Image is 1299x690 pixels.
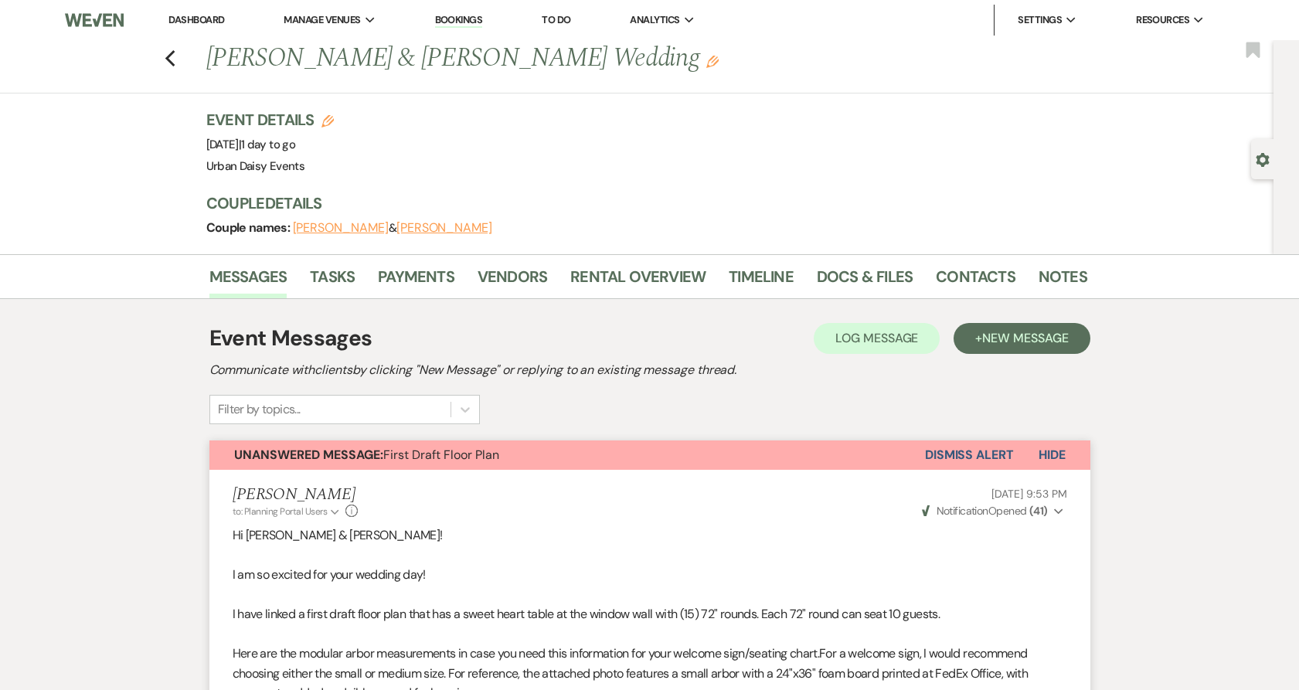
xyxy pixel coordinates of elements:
button: Edit [706,54,719,68]
h2: Communicate with clients by clicking "New Message" or replying to an existing message thread. [209,361,1090,379]
strong: Unanswered Message: [234,447,383,463]
a: Bookings [435,13,483,28]
span: Log Message [835,330,918,346]
button: NotificationOpened (41) [920,503,1066,519]
button: Unanswered Message:First Draft Floor Plan [209,440,925,470]
button: Log Message [814,323,940,354]
button: +New Message [954,323,1090,354]
a: Timeline [729,264,794,298]
button: Dismiss Alert [925,440,1014,470]
button: to: Planning Portal Users [233,505,342,518]
span: Resources [1136,12,1189,28]
span: & [293,220,492,236]
a: Rental Overview [570,264,706,298]
span: Hide [1039,447,1066,463]
button: Open lead details [1256,151,1270,166]
a: Notes [1039,264,1087,298]
a: Docs & Files [817,264,913,298]
span: New Message [982,330,1068,346]
span: Couple names: [206,219,293,236]
span: Manage Venues [284,12,360,28]
button: [PERSON_NAME] [396,222,492,234]
button: [PERSON_NAME] [293,222,389,234]
span: [DATE] 9:53 PM [991,487,1066,501]
a: Tasks [310,264,355,298]
span: Settings [1018,12,1062,28]
span: Here are the modular arbor measurements in case you need this information for your welcome sign/s... [233,645,820,661]
img: Weven Logo [65,4,124,36]
div: Filter by topics... [218,400,301,419]
span: Analytics [630,12,679,28]
h3: Couple Details [206,192,1072,214]
span: | [239,137,295,152]
span: 1 day to go [241,137,295,152]
span: First Draft Floor Plan [234,447,499,463]
strong: ( 41 ) [1029,504,1048,518]
button: Hide [1014,440,1090,470]
span: Urban Daisy Events [206,158,304,174]
span: to: Planning Portal Users [233,505,328,518]
h5: [PERSON_NAME] [233,485,359,505]
a: Payments [378,264,454,298]
span: I am so excited for your wedding day! [233,566,426,583]
span: [DATE] [206,137,296,152]
h1: Event Messages [209,322,372,355]
span: Notification [937,504,988,518]
span: I have linked a first draft floor plan that has a sweet heart table at the window wall with (15) ... [233,606,940,622]
a: Messages [209,264,287,298]
span: Opened [922,504,1048,518]
a: Vendors [478,264,547,298]
a: Contacts [936,264,1015,298]
h3: Event Details [206,109,335,131]
a: To Do [542,13,570,26]
h1: [PERSON_NAME] & [PERSON_NAME] Wedding [206,40,899,77]
p: Hi [PERSON_NAME] & [PERSON_NAME]! [233,525,1067,546]
a: Dashboard [168,13,224,26]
